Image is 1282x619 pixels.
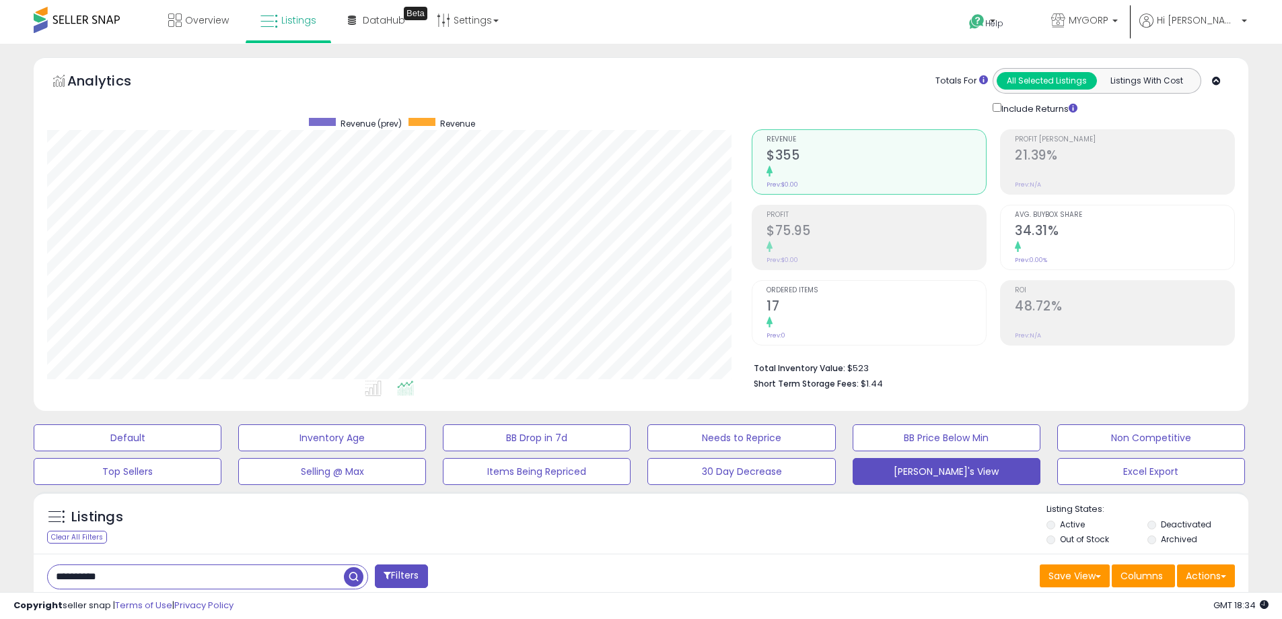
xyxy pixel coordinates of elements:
span: Revenue [767,136,986,143]
small: Prev: 0.00% [1015,256,1047,264]
label: Active [1060,519,1085,530]
span: Profit [767,211,986,219]
span: Revenue (prev) [341,118,402,129]
span: Revenue [440,118,475,129]
button: Inventory Age [238,424,426,451]
span: Avg. Buybox Share [1015,211,1234,219]
button: BB Price Below Min [853,424,1040,451]
b: Short Term Storage Fees: [754,378,859,389]
div: Clear All Filters [47,531,107,544]
a: Terms of Use [115,599,172,612]
span: Columns [1120,569,1163,583]
span: Hi [PERSON_NAME] [1157,13,1238,27]
button: Top Sellers [34,458,221,485]
li: $523 [754,359,1225,375]
h2: 34.31% [1015,223,1234,241]
i: Get Help [968,13,985,30]
h5: Listings [71,508,123,527]
label: Archived [1161,533,1197,545]
span: $1.44 [861,377,883,390]
button: Non Competitive [1057,424,1245,451]
a: Help [958,3,1030,44]
a: Privacy Policy [174,599,234,612]
div: Totals For [935,75,988,88]
span: MYGORP [1069,13,1108,27]
button: [PERSON_NAME]'s View [853,458,1040,485]
small: Prev: $0.00 [767,181,798,189]
button: Save View [1040,564,1110,587]
small: Prev: $0.00 [767,256,798,264]
div: Tooltip anchor [404,7,427,20]
h5: Analytics [67,71,157,94]
h2: 17 [767,298,986,317]
button: Selling @ Max [238,458,426,485]
label: Deactivated [1161,519,1211,530]
button: BB Drop in 7d [443,424,631,451]
span: ROI [1015,287,1234,294]
span: Help [985,18,1003,29]
small: Prev: N/A [1015,181,1041,189]
span: Listings [281,13,316,27]
button: All Selected Listings [997,72,1097,90]
span: Ordered Items [767,287,986,294]
button: Default [34,424,221,451]
span: Profit [PERSON_NAME] [1015,136,1234,143]
a: Hi [PERSON_NAME] [1139,13,1247,44]
button: 30 Day Decrease [647,458,835,485]
span: Overview [185,13,229,27]
h2: 48.72% [1015,298,1234,317]
button: Excel Export [1057,458,1245,485]
h2: 21.39% [1015,148,1234,166]
small: Prev: N/A [1015,331,1041,339]
button: Filters [375,564,427,588]
button: Items Being Repriced [443,458,631,485]
button: Columns [1112,564,1175,587]
p: Listing States: [1046,503,1248,516]
small: Prev: 0 [767,331,785,339]
button: Needs to Reprice [647,424,835,451]
button: Actions [1177,564,1235,587]
span: DataHub [363,13,405,27]
button: Listings With Cost [1096,72,1197,90]
div: seller snap | | [13,599,234,612]
div: Include Returns [983,100,1094,116]
span: 2025-10-14 18:34 GMT [1213,599,1269,612]
h2: $355 [767,148,986,166]
b: Total Inventory Value: [754,362,845,374]
label: Out of Stock [1060,533,1109,545]
h2: $75.95 [767,223,986,241]
strong: Copyright [13,599,63,612]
